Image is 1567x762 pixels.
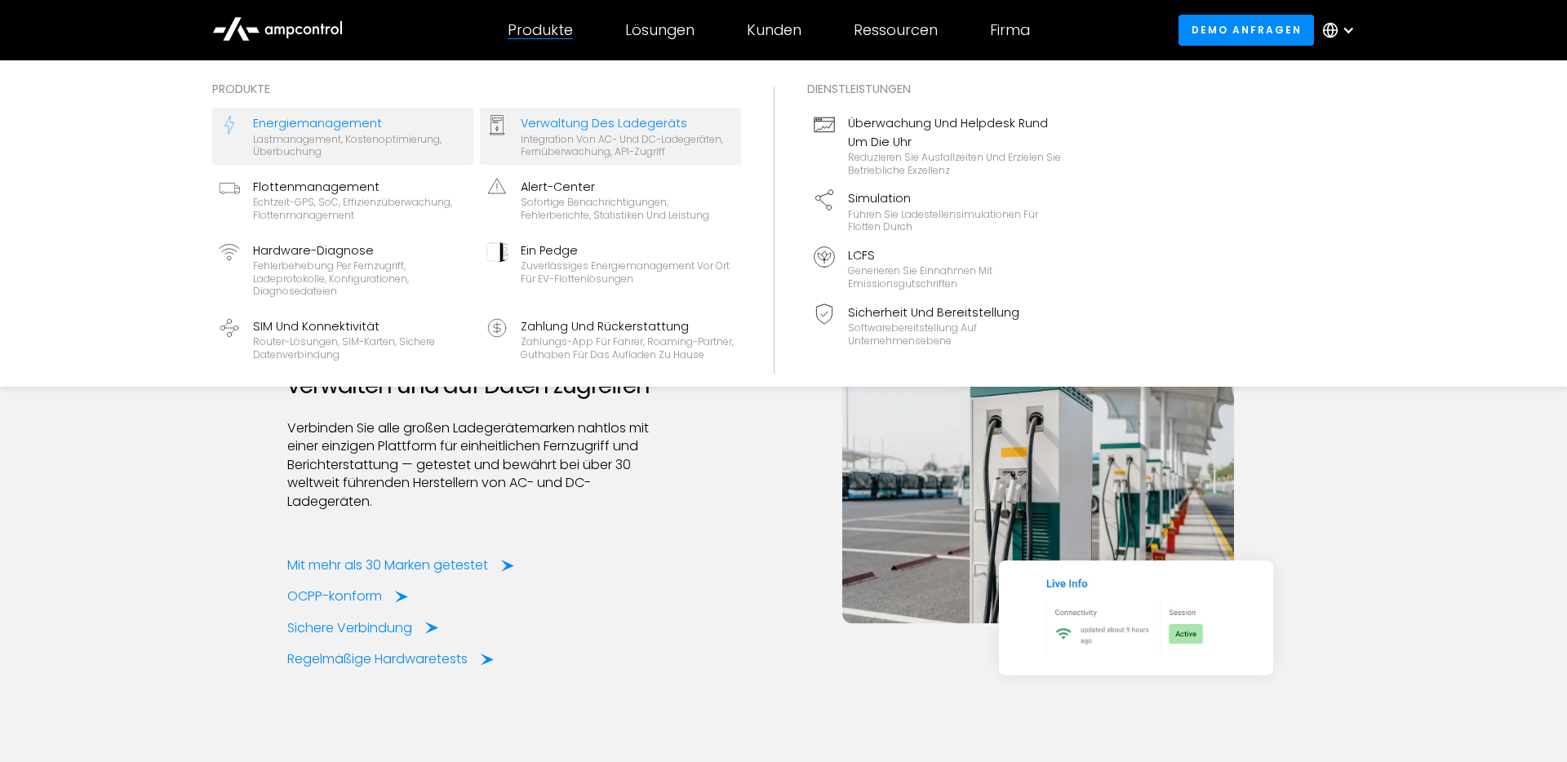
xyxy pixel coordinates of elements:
[848,246,1062,264] div: LCFS
[212,80,741,98] div: Produkte
[287,345,674,400] h2: EV-Ladegeräte aus der Ferne verwalten und auf Daten zugreifen
[807,108,1068,183] a: Überwachung und Helpdesk rund um die UhrReduzieren Sie Ausfallzeiten und erzielen Sie betrieblich...
[807,297,1068,354] a: Sicherheit und BereitstellungSoftwarebereitstellung auf Unternehmensebene
[287,419,674,511] p: Verbinden Sie alle großen Ladegerätemarken nahtlos mit einer einzigen Plattform für einheitlichen...
[508,21,573,39] div: Produkte
[253,241,467,259] div: Hardware-Diagnose
[1012,574,1260,662] img: Charger Online Status with OCPP and session info
[521,241,735,259] div: Ein Pedge
[253,114,467,132] div: Energiemanagement
[848,189,1062,207] div: Simulation
[848,114,1062,151] div: Überwachung und Helpdesk rund um die Uhr
[807,80,1068,98] div: Dienstleistungen
[287,650,468,668] div: Regelmäßige Hardwaretests
[212,235,473,304] a: Hardware-DiagnoseFehlerbehebung per Fernzugriff, Ladeprotokolle, Konfigurationen, Diagnosedateien
[842,362,1234,623] img: Connecting EV Chargers with Ampcontrol OCPP server
[625,21,695,39] div: Lösungen
[521,114,735,132] div: Verwaltung des Ladegeräts
[480,108,741,165] a: Verwaltung des LadegerätsIntegration von AC- und DC-Ladegeräten, Fernüberwachung, API-Zugriff
[807,240,1068,297] a: LCFSGenerieren Sie Einnahmen mit Emissionsgutschriften
[212,171,473,228] a: FlottenmanagementEchtzeit-GPS, SoC, Effizienzüberwachung, Flottenmanagement
[848,303,1062,321] div: Sicherheit und Bereitstellung
[253,317,467,335] div: SIM und Konnektivität
[747,21,801,39] div: Kunden
[212,311,473,368] a: SIM und KonnektivitätRouter-Lösungen, SIM-Karten, sichere Datenverbindung
[807,183,1068,240] a: SimulationFühren Sie Ladestellensimulationen für Flotten durch
[854,21,938,39] div: Ressourcen
[848,151,1062,176] div: Reduzieren Sie Ausfallzeiten und erzielen Sie betriebliche Exzellenz
[848,208,1062,233] div: Führen Sie Ladestellensimulationen für Flotten durch
[990,21,1030,39] div: Firma
[1179,15,1314,45] a: Demo anfragen
[253,178,467,196] div: Flottenmanagement
[253,335,467,361] div: Router-Lösungen, SIM-Karten, sichere Datenverbindung
[287,556,514,574] a: Mit mehr als 30 Marken getestet
[480,311,741,368] a: Zahlung und RückerstattungZahlungs-App für Fahrer, Roaming-Partner, Guthaben für das Aufladen zu ...
[521,133,735,158] div: Integration von AC- und DC-Ladegeräten, Fernüberwachung, API-Zugriff
[253,259,467,298] div: Fehlerbehebung per Fernzugriff, Ladeprotokolle, Konfigurationen, Diagnosedateien
[480,171,741,228] a: Alert-CenterSofortige Benachrichtigungen, Fehlerberichte, Statistiken und Leistung
[212,108,473,165] a: EnergiemanagementLastmanagement, Kostenoptimierung, Überbuchung
[253,196,467,221] div: Echtzeit-GPS, SoC, Effizienzüberwachung, Flottenmanagement
[253,133,467,158] div: Lastmanagement, Kostenoptimierung, Überbuchung
[287,556,488,574] div: Mit mehr als 30 Marken getestet
[287,587,382,605] div: OCPP-konform
[287,619,438,637] a: Sichere Verbindung
[287,619,412,637] div: Sichere Verbindung
[848,264,1062,290] div: Generieren Sie Einnahmen mit Emissionsgutschriften
[521,335,735,361] div: Zahlungs-App für Fahrer, Roaming-Partner, Guthaben für das Aufladen zu Hause
[480,235,741,304] a: Ein PedgeZuverlässiges Energiemanagement vor Ort für EV-Flottenlösungen
[521,259,735,285] div: Zuverlässiges Energiemanagement vor Ort für EV-Flottenlösungen
[521,196,735,221] div: Sofortige Benachrichtigungen, Fehlerberichte, Statistiken und Leistung
[287,650,494,668] a: Regelmäßige Hardwaretests
[848,321,1062,347] div: Softwarebereitstellung auf Unternehmensebene
[521,317,735,335] div: Zahlung und Rückerstattung
[521,178,735,196] div: Alert-Center
[287,587,408,605] a: OCPP-konform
